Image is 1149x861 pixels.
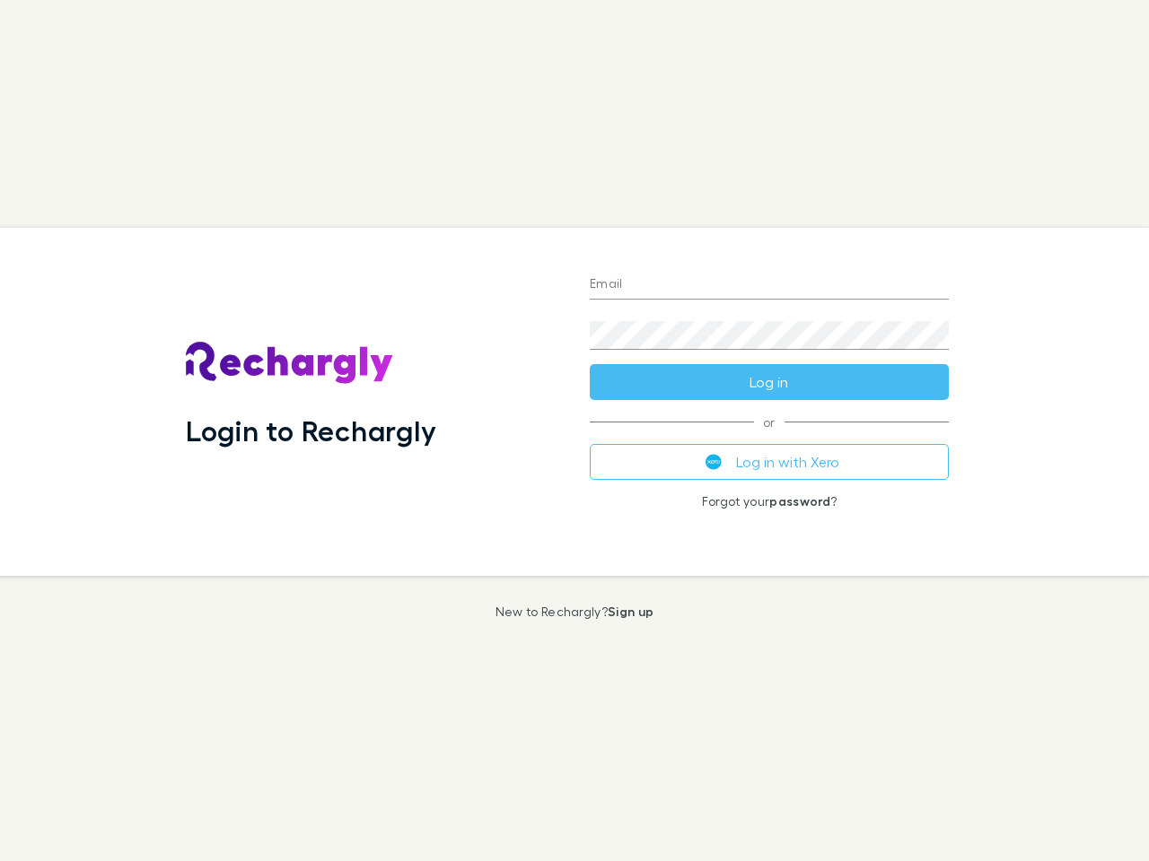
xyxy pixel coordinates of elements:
a: password [769,493,830,509]
h1: Login to Rechargly [186,413,436,448]
button: Log in [590,364,949,400]
span: or [590,422,949,422]
img: Xero's logo [706,454,722,470]
button: Log in with Xero [590,444,949,480]
a: Sign up [608,604,653,619]
p: New to Rechargly? [496,604,654,619]
p: Forgot your ? [590,494,949,509]
img: Rechargly's Logo [186,342,394,385]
